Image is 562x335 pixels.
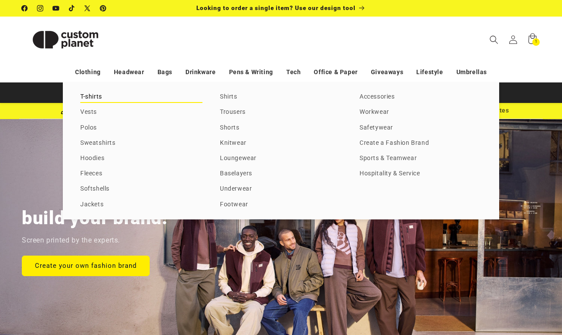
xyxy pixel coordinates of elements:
[220,153,342,164] a: Loungewear
[22,206,168,230] h2: build your brand.
[80,199,202,211] a: Jackets
[360,91,482,103] a: Accessories
[371,65,403,80] a: Giveaways
[220,183,342,195] a: Underwear
[80,168,202,180] a: Fleeces
[360,106,482,118] a: Workwear
[314,65,357,80] a: Office & Paper
[286,65,301,80] a: Tech
[80,106,202,118] a: Vests
[360,137,482,149] a: Create a Fashion Brand
[80,137,202,149] a: Sweatshirts
[220,137,342,149] a: Knitwear
[80,91,202,103] a: T-shirts
[19,17,113,62] a: Custom Planet
[412,241,562,335] iframe: Chat Widget
[360,153,482,164] a: Sports & Teamwear
[75,65,101,80] a: Clothing
[22,255,150,276] a: Create your own fashion brand
[158,65,172,80] a: Bags
[220,106,342,118] a: Trousers
[196,4,356,11] span: Looking to order a single item? Use our design tool
[229,65,273,80] a: Pens & Writing
[22,20,109,59] img: Custom Planet
[80,183,202,195] a: Softshells
[80,122,202,134] a: Polos
[220,168,342,180] a: Baselayers
[220,199,342,211] a: Footwear
[220,91,342,103] a: Shirts
[220,122,342,134] a: Shorts
[80,153,202,164] a: Hoodies
[114,65,144,80] a: Headwear
[22,234,120,247] p: Screen printed by the experts.
[360,168,482,180] a: Hospitality & Service
[360,122,482,134] a: Safetywear
[456,65,487,80] a: Umbrellas
[535,38,538,46] span: 1
[484,30,504,49] summary: Search
[185,65,216,80] a: Drinkware
[416,65,443,80] a: Lifestyle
